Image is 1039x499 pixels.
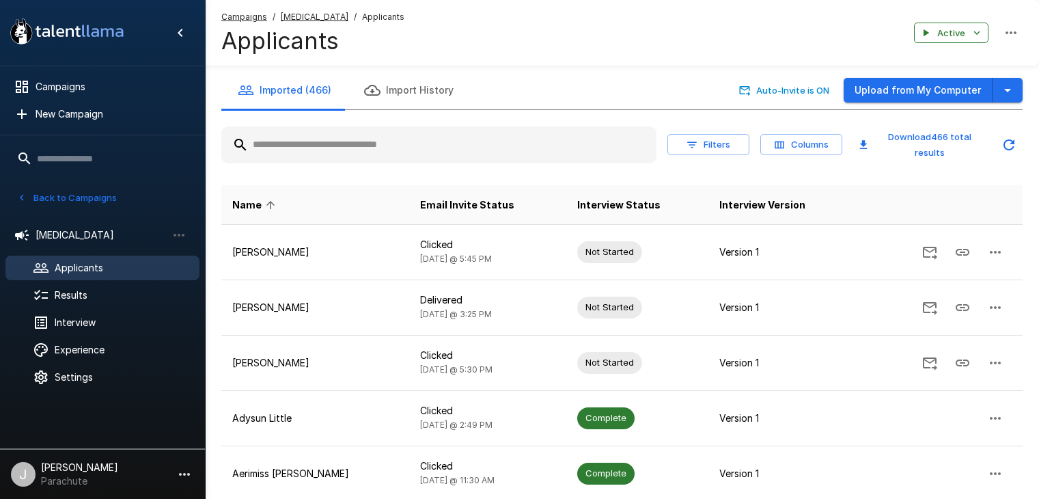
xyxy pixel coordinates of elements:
[232,301,398,314] p: [PERSON_NAME]
[946,301,979,312] span: Copy Interview Link
[719,412,844,425] p: Version 1
[577,467,635,480] span: Complete
[420,420,493,430] span: [DATE] @ 2:49 PM
[946,245,979,257] span: Copy Interview Link
[420,309,492,319] span: [DATE] @ 3:25 PM
[913,301,946,312] span: Send Invitation
[577,356,642,369] span: Not Started
[420,238,555,252] p: Clicked
[273,10,275,24] span: /
[221,12,267,22] u: Campaigns
[420,293,555,307] p: Delivered
[232,197,279,213] span: Name
[719,356,844,370] p: Version 1
[719,467,844,481] p: Version 1
[420,197,514,213] span: Email Invite Status
[420,475,495,485] span: [DATE] @ 11:30 AM
[719,245,844,259] p: Version 1
[420,254,492,264] span: [DATE] @ 5:45 PM
[719,197,805,213] span: Interview Version
[232,356,398,370] p: [PERSON_NAME]
[420,459,555,473] p: Clicked
[362,10,404,24] span: Applicants
[760,134,842,155] button: Columns
[577,301,642,314] span: Not Started
[354,10,357,24] span: /
[420,349,555,362] p: Clicked
[913,245,946,257] span: Send Invitation
[221,71,348,109] button: Imported (466)
[577,197,661,213] span: Interview Status
[232,412,398,425] p: Adysun Little
[221,27,404,55] h4: Applicants
[995,131,1023,159] button: Updated Today - 9:29 AM
[232,467,398,481] p: Aerimiss [PERSON_NAME]
[281,12,348,22] u: [MEDICAL_DATA]
[577,245,642,258] span: Not Started
[577,412,635,424] span: Complete
[420,364,493,375] span: [DATE] @ 5:30 PM
[946,356,979,368] span: Copy Interview Link
[736,80,833,101] button: Auto-Invite is ON
[914,23,988,44] button: Active
[853,126,990,163] button: Download466 total results
[719,301,844,314] p: Version 1
[348,71,470,109] button: Import History
[420,404,555,418] p: Clicked
[913,356,946,368] span: Send Invitation
[667,134,749,155] button: Filters
[232,245,398,259] p: [PERSON_NAME]
[844,78,993,103] button: Upload from My Computer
